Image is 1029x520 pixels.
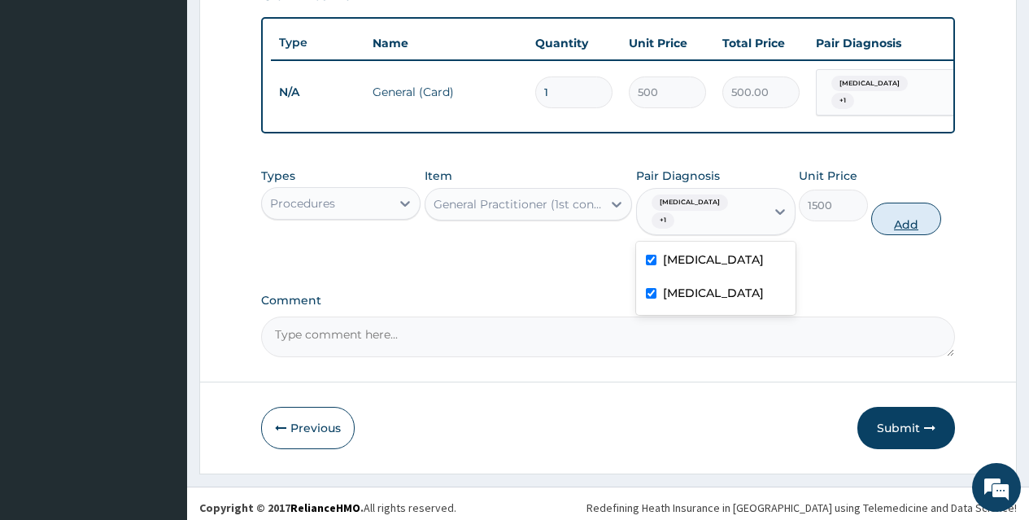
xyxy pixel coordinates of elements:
[199,500,364,515] strong: Copyright © 2017 .
[636,168,720,184] label: Pair Diagnosis
[434,196,604,212] div: General Practitioner (1st consultation)
[290,500,360,515] a: RelianceHMO
[714,27,808,59] th: Total Price
[261,407,355,449] button: Previous
[663,251,764,268] label: [MEDICAL_DATA]
[425,168,452,184] label: Item
[857,407,955,449] button: Submit
[652,194,728,211] span: [MEDICAL_DATA]
[270,195,335,212] div: Procedures
[364,27,527,59] th: Name
[94,156,225,321] span: We're online!
[30,81,66,122] img: d_794563401_company_1708531726252_794563401
[261,169,295,183] label: Types
[808,27,987,59] th: Pair Diagnosis
[621,27,714,59] th: Unit Price
[799,168,857,184] label: Unit Price
[261,294,955,308] label: Comment
[586,500,1017,516] div: Redefining Heath Insurance in [GEOGRAPHIC_DATA] using Telemedicine and Data Science!
[871,203,940,235] button: Add
[831,93,854,109] span: + 1
[85,91,273,112] div: Chat with us now
[271,28,364,58] th: Type
[364,76,527,108] td: General (Card)
[271,77,364,107] td: N/A
[8,347,310,404] textarea: Type your message and hit 'Enter'
[663,285,764,301] label: [MEDICAL_DATA]
[527,27,621,59] th: Quantity
[267,8,306,47] div: Minimize live chat window
[652,212,674,229] span: + 1
[831,76,908,92] span: [MEDICAL_DATA]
